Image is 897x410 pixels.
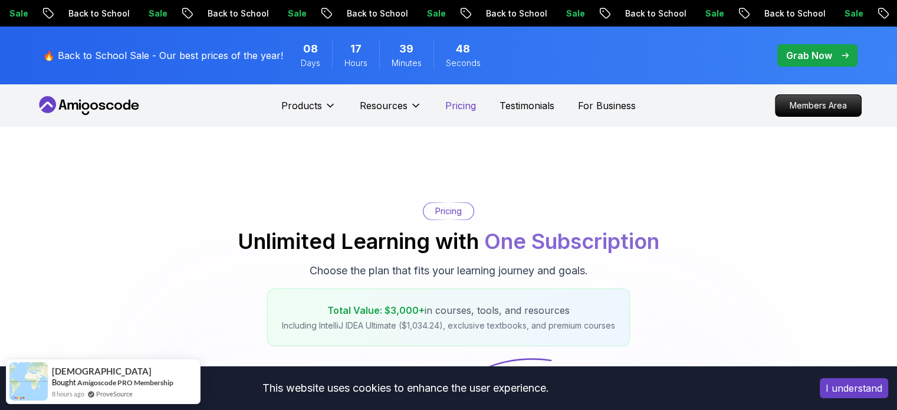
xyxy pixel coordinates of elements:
button: Products [281,99,336,122]
p: Sale [682,8,719,19]
span: 8 Days [303,41,318,57]
p: Members Area [776,95,861,116]
p: Back to School [184,8,264,19]
h2: Unlimited Learning with [238,229,659,253]
a: ProveSource [96,389,133,399]
p: Back to School [323,8,403,19]
span: Days [301,57,320,69]
p: Sale [264,8,302,19]
span: Bought [52,378,76,387]
img: provesource social proof notification image [9,362,48,401]
span: [DEMOGRAPHIC_DATA] [52,366,152,376]
p: Sale [403,8,441,19]
p: Back to School [602,8,682,19]
span: Total Value: $3,000+ [327,304,425,316]
span: Hours [344,57,367,69]
button: Accept cookies [820,378,888,398]
p: Including IntelliJ IDEA Ultimate ($1,034.24), exclusive textbooks, and premium courses [282,320,615,332]
p: Grab Now [786,48,832,63]
p: Resources [360,99,408,113]
p: Sale [543,8,580,19]
span: Seconds [446,57,481,69]
span: Minutes [392,57,422,69]
span: One Subscription [484,228,659,254]
p: Choose the plan that fits your learning journey and goals. [310,263,588,279]
div: This website uses cookies to enhance the user experience. [9,375,802,401]
button: Resources [360,99,422,122]
a: Testimonials [500,99,554,113]
p: Pricing [435,205,462,217]
p: 🔥 Back to School Sale - Our best prices of the year! [43,48,283,63]
p: Sale [821,8,859,19]
span: 17 Hours [350,41,362,57]
a: Pricing [445,99,476,113]
span: 48 Seconds [456,41,470,57]
a: Amigoscode PRO Membership [77,378,173,387]
a: For Business [578,99,636,113]
p: Products [281,99,322,113]
p: Back to School [45,8,125,19]
span: 39 Minutes [399,41,413,57]
p: Back to School [462,8,543,19]
span: 8 hours ago [52,389,84,399]
p: Sale [125,8,163,19]
a: Members Area [775,94,862,117]
p: Back to School [741,8,821,19]
p: in courses, tools, and resources [282,303,615,317]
